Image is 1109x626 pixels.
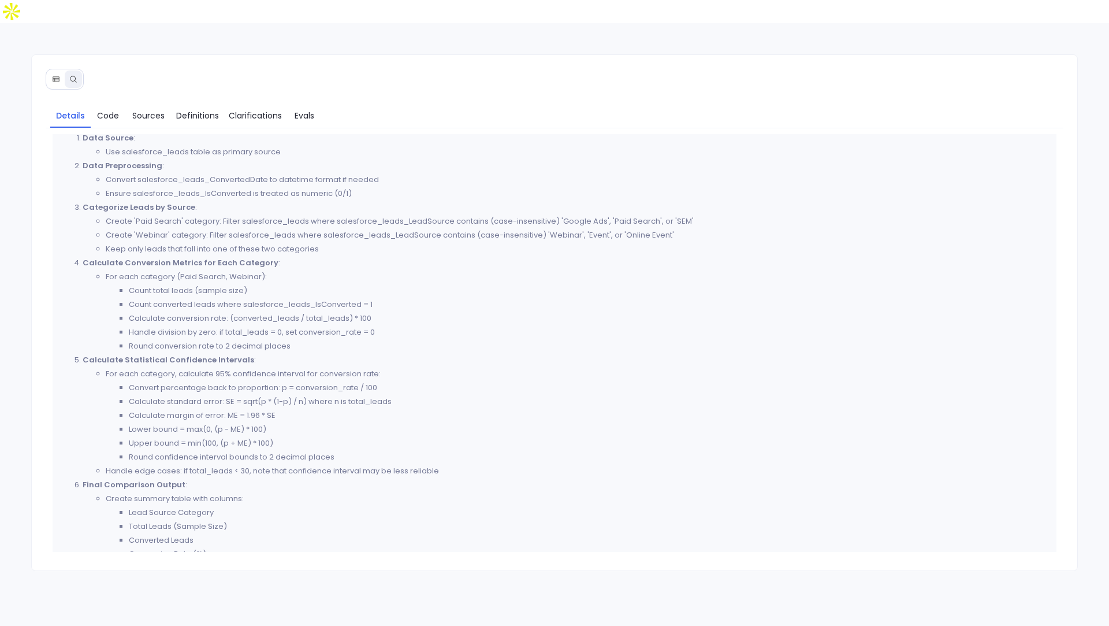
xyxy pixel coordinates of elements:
[129,339,1050,353] li: Round conversion rate to 2 decimal places
[176,109,219,122] span: Definitions
[106,145,1050,159] li: Use salesforce_leads table as primary source
[83,159,1050,201] li: :
[106,173,1050,187] li: Convert salesforce_leads_ConvertedDate to datetime format if needed
[106,242,1050,256] li: Keep only leads that fall into one of these two categories
[83,257,278,268] strong: Calculate Conversion Metrics for Each Category
[83,201,1050,256] li: :
[83,256,1050,353] li: :
[129,450,1050,464] li: Round confidence interval bounds to 2 decimal places
[56,109,85,122] span: Details
[106,464,1050,478] li: Handle edge cases: if total_leads < 30, note that confidence interval may be less reliable
[83,202,195,213] strong: Categorize Leads by Source
[132,109,165,122] span: Sources
[129,534,1050,547] li: Converted Leads
[106,187,1050,201] li: Ensure salesforce_leads_IsConverted is treated as numeric (0/1)
[129,436,1050,450] li: Upper bound = min(100, (p + ME) * 100)
[129,381,1050,395] li: Convert percentage back to proportion: p = conversion_rate / 100
[83,132,133,143] strong: Data Source
[129,423,1050,436] li: Lower bound = max(0, (p - ME) * 100)
[83,353,1050,478] li: :
[97,109,119,122] span: Code
[129,284,1050,298] li: Count total leads (sample size)
[295,109,314,122] span: Evals
[83,479,185,490] strong: Final Comparison Output
[83,354,254,365] strong: Calculate Statistical Confidence Intervals
[106,270,1050,353] li: For each category (Paid Search, Webinar):
[129,312,1050,325] li: Calculate conversion rate: (converted_leads / total_leads) * 100
[106,214,1050,228] li: Create 'Paid Search' category: Filter salesforce_leads where salesforce_leads_LeadSource contains...
[129,520,1050,534] li: Total Leads (Sample Size)
[106,367,1050,464] li: For each category, calculate 95% confidence interval for conversion rate:
[129,409,1050,423] li: Calculate margin of error: ME = 1.96 * SE
[106,492,1050,603] li: Create summary table with columns:
[83,160,162,171] strong: Data Preprocessing
[229,109,282,122] span: Clarifications
[129,506,1050,520] li: Lead Source Category
[106,228,1050,242] li: Create 'Webinar' category: Filter salesforce_leads where salesforce_leads_LeadSource contains (ca...
[129,298,1050,312] li: Count converted leads where salesforce_leads_IsConverted = 1
[129,325,1050,339] li: Handle division by zero: if total_leads = 0, set conversion_rate = 0
[129,395,1050,409] li: Calculate standard error: SE = sqrt(p * (1-p) / n) where n is total_leads
[83,131,1050,159] li: :
[129,547,1050,561] li: Conversion Rate (%)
